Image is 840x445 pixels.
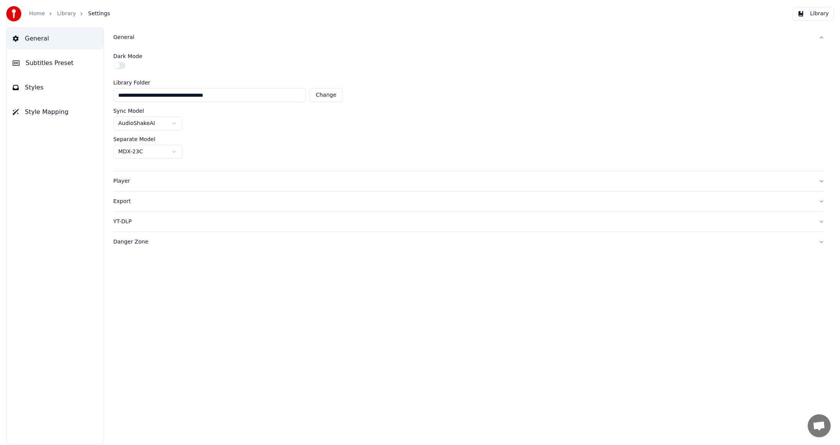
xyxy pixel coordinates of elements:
[113,212,825,232] button: YT-DLP
[113,218,812,226] div: YT-DLP
[113,54,142,59] label: Dark Mode
[808,414,831,437] div: Open chat
[113,192,825,211] button: Export
[113,238,812,246] div: Danger Zone
[7,101,104,123] button: Style Mapping
[25,107,69,117] span: Style Mapping
[113,80,343,85] label: Library Folder
[29,10,45,18] a: Home
[113,108,144,114] label: Sync Model
[26,58,73,68] span: Subtitles Preset
[113,171,825,191] button: Player
[29,10,110,18] nav: breadcrumb
[113,198,812,205] div: Export
[113,232,825,252] button: Danger Zone
[113,177,812,185] div: Player
[7,52,104,74] button: Subtitles Preset
[25,83,44,92] span: Styles
[57,10,76,18] a: Library
[113,34,812,41] div: General
[113,136,155,142] label: Separate Model
[793,7,834,21] button: Library
[88,10,110,18] span: Settings
[309,88,343,102] button: Change
[25,34,49,43] span: General
[7,77,104,98] button: Styles
[113,28,825,47] button: General
[6,6,21,21] img: youka
[113,47,825,171] div: General
[7,28,104,49] button: General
